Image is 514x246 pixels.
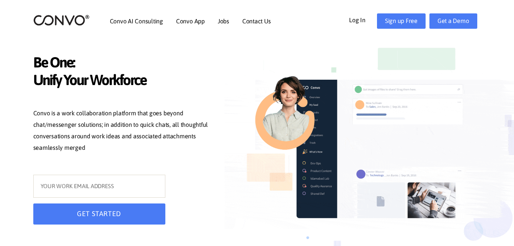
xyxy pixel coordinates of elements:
[349,13,377,26] a: Log In
[33,71,213,91] span: Unify Your Workforce
[218,18,229,24] a: Jobs
[429,13,477,29] a: Get a Demo
[110,18,163,24] a: Convo AI Consulting
[176,18,205,24] a: Convo App
[33,54,213,73] span: Be One:
[377,13,426,29] a: Sign up Free
[33,175,165,198] input: YOUR WORK EMAIL ADDRESS
[33,203,165,225] button: GET STARTED
[242,18,271,24] a: Contact Us
[33,108,213,155] p: Convo is a work collaboration platform that goes beyond chat/messenger solutions; in addition to ...
[33,14,90,26] img: logo_2.png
